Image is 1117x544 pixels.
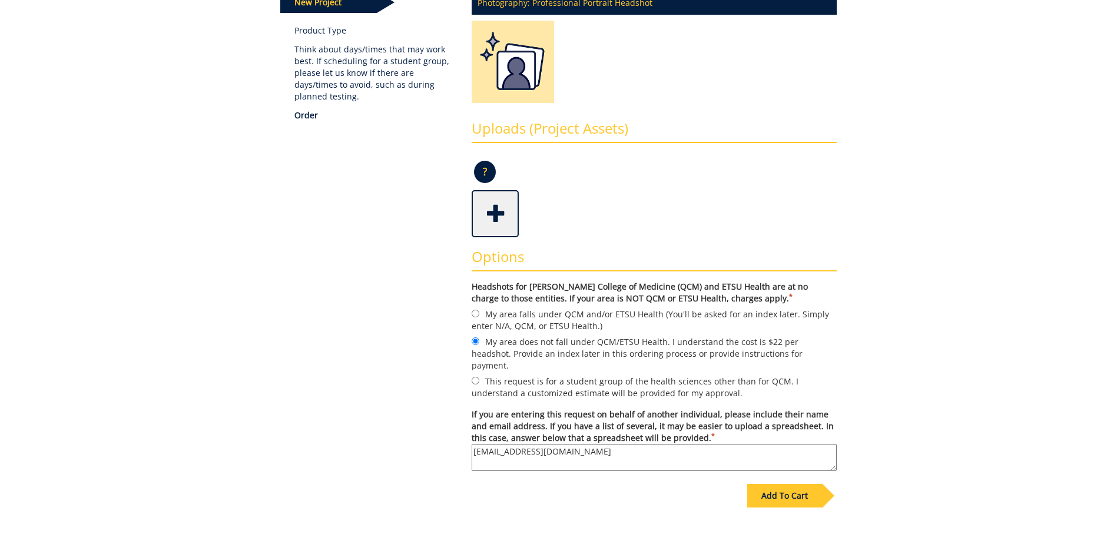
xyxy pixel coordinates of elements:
input: My area does not fall under QCM/ETSU Health. I understand the cost is $22 per headshot. Provide a... [472,337,479,345]
img: Professional Headshot [472,21,554,109]
label: This request is for a student group of the health sciences other than for QCM. I understand a cus... [472,374,837,399]
div: Add To Cart [747,484,822,507]
label: Headshots for [PERSON_NAME] College of Medicine (QCM) and ETSU Health are at no charge to those e... [472,281,837,304]
p: ? [474,161,496,183]
label: My area does not fall under QCM/ETSU Health. I understand the cost is $22 per headshot. Provide a... [472,335,837,371]
p: Think about days/times that may work best. If scheduling for a student group, please let us know ... [294,44,454,102]
input: My area falls under QCM and/or ETSU Health (You'll be asked for an index later. Simply enter N/A,... [472,310,479,317]
a: Product Type [294,25,454,37]
textarea: If you are entering this request on behalf of another individual, please include their name and e... [472,444,837,471]
input: This request is for a student group of the health sciences other than for QCM. I understand a cus... [472,377,479,384]
p: Order [294,110,454,121]
h3: Options [472,249,837,271]
label: My area falls under QCM and/or ETSU Health (You'll be asked for an index later. Simply enter N/A,... [472,307,837,332]
label: If you are entering this request on behalf of another individual, please include their name and e... [472,409,837,471]
h3: Uploads (Project Assets) [472,121,837,143]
